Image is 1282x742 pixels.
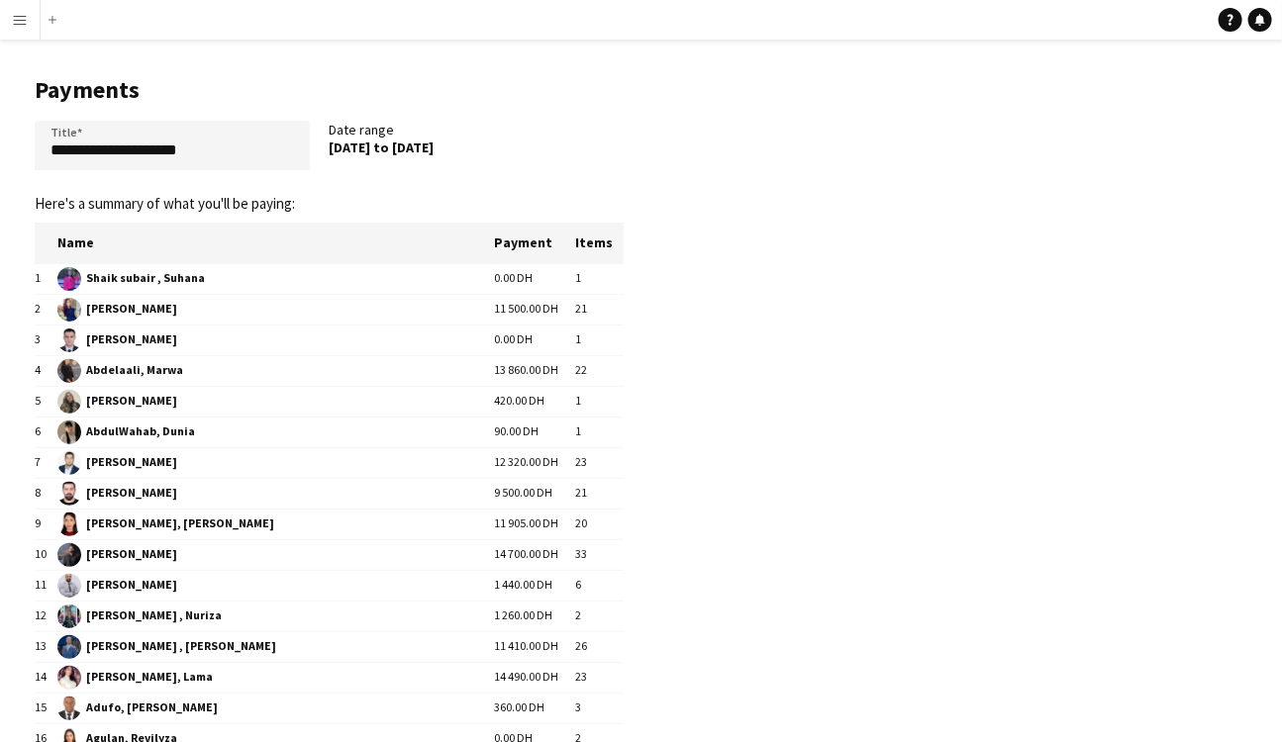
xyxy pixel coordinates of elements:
[494,386,576,417] td: 420.00 DH
[576,631,624,662] td: 26
[35,75,624,105] h1: Payments
[330,139,605,156] div: [DATE] to [DATE]
[35,601,57,631] td: 12
[494,662,576,693] td: 14 490.00 DH
[576,294,624,325] td: 21
[57,635,494,659] span: [PERSON_NAME] , [PERSON_NAME]
[57,298,494,322] span: [PERSON_NAME]
[576,223,624,263] th: Items
[494,223,576,263] th: Payment
[576,662,624,693] td: 23
[576,478,624,509] td: 21
[57,543,494,567] span: [PERSON_NAME]
[57,666,494,690] span: [PERSON_NAME], Lama
[35,447,57,478] td: 7
[330,121,625,178] div: Date range
[576,386,624,417] td: 1
[35,509,57,539] td: 9
[57,482,494,506] span: [PERSON_NAME]
[35,478,57,509] td: 8
[576,325,624,355] td: 1
[57,328,494,352] span: [PERSON_NAME]
[494,601,576,631] td: 1 260.00 DH
[494,539,576,570] td: 14 700.00 DH
[494,355,576,386] td: 13 860.00 DH
[494,570,576,601] td: 1 440.00 DH
[576,509,624,539] td: 20
[494,417,576,447] td: 90.00 DH
[35,662,57,693] td: 14
[57,574,494,598] span: [PERSON_NAME]
[35,693,57,723] td: 15
[57,223,494,263] th: Name
[57,420,494,444] span: AbdulWahab, Dunia
[35,386,57,417] td: 5
[576,693,624,723] td: 3
[57,512,494,536] span: [PERSON_NAME], [PERSON_NAME]
[494,631,576,662] td: 11 410.00 DH
[57,604,494,628] span: [PERSON_NAME] , Nuriza
[35,570,57,601] td: 11
[35,263,57,294] td: 1
[576,263,624,294] td: 1
[57,696,494,720] span: Adufo, [PERSON_NAME]
[494,478,576,509] td: 9 500.00 DH
[494,447,576,478] td: 12 320.00 DH
[35,325,57,355] td: 3
[576,570,624,601] td: 6
[576,601,624,631] td: 2
[494,693,576,723] td: 360.00 DH
[57,390,494,414] span: [PERSON_NAME]
[576,539,624,570] td: 33
[57,451,494,475] span: [PERSON_NAME]
[35,631,57,662] td: 13
[35,539,57,570] td: 10
[494,509,576,539] td: 11 905.00 DH
[576,447,624,478] td: 23
[494,325,576,355] td: 0.00 DH
[35,294,57,325] td: 2
[494,263,576,294] td: 0.00 DH
[576,417,624,447] td: 1
[494,294,576,325] td: 11 500.00 DH
[35,355,57,386] td: 4
[35,195,624,213] p: Here's a summary of what you'll be paying:
[57,359,494,383] span: Abdelaali, Marwa
[57,267,494,291] span: Shaik subair , Suhana
[35,417,57,447] td: 6
[576,355,624,386] td: 22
